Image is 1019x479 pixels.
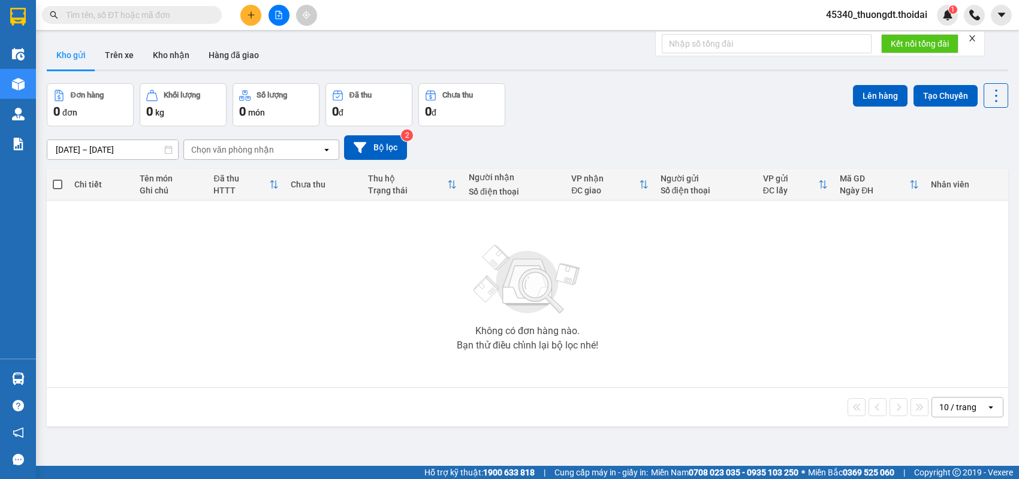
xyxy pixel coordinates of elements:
div: Ngày ĐH [840,186,909,195]
strong: 0708 023 035 - 0935 103 250 [689,468,798,477]
div: Không có đơn hàng nào. [475,326,580,336]
button: caret-down [991,5,1012,26]
div: Nhân viên [931,180,1002,189]
th: Toggle SortBy [207,169,285,201]
div: Chi tiết [74,180,128,189]
button: Hàng đã giao [199,41,269,69]
span: 0 [332,104,339,119]
div: Đã thu [349,91,372,99]
svg: open [986,402,996,412]
span: 0 [425,104,432,119]
img: warehouse-icon [12,372,25,385]
span: món [248,108,265,117]
sup: 1 [949,5,957,14]
sup: 2 [401,129,413,141]
span: Cung cấp máy in - giấy in: [554,466,648,479]
div: VP nhận [571,174,638,183]
div: ĐC lấy [763,186,819,195]
span: 1 [951,5,955,14]
button: file-add [269,5,290,26]
div: Số điện thoại [469,187,559,196]
span: đ [432,108,436,117]
div: HTTT [213,186,269,195]
div: Chưa thu [442,91,473,99]
span: plus [247,11,255,19]
span: | [544,466,545,479]
button: Trên xe [95,41,143,69]
img: warehouse-icon [12,48,25,60]
span: 45340_thuongdt.thoidai [816,7,937,22]
button: Kho nhận [143,41,199,69]
span: aim [302,11,310,19]
div: Người gửi [661,174,751,183]
img: warehouse-icon [12,108,25,120]
span: 0 [53,104,60,119]
button: aim [296,5,317,26]
th: Toggle SortBy [757,169,834,201]
div: Số lượng [257,91,287,99]
div: Trạng thái [368,186,447,195]
div: Số điện thoại [661,186,751,195]
button: Khối lượng0kg [140,83,227,126]
img: logo-vxr [10,8,26,26]
th: Toggle SortBy [565,169,654,201]
button: Đã thu0đ [325,83,412,126]
button: Kết nối tổng đài [881,34,958,53]
th: Toggle SortBy [362,169,463,201]
div: Bạn thử điều chỉnh lại bộ lọc nhé! [457,341,598,350]
button: Số lượng0món [233,83,319,126]
span: notification [13,427,24,438]
img: solution-icon [12,138,25,150]
div: Khối lượng [164,91,200,99]
input: Nhập số tổng đài [662,34,872,53]
span: question-circle [13,400,24,411]
span: Hỗ trợ kỹ thuật: [424,466,535,479]
img: icon-new-feature [942,10,953,20]
input: Tìm tên, số ĐT hoặc mã đơn [66,8,207,22]
span: 0 [146,104,153,119]
strong: 0369 525 060 [843,468,894,477]
span: copyright [952,468,961,477]
span: message [13,454,24,465]
span: đ [339,108,343,117]
div: Người nhận [469,172,559,182]
span: 0 [239,104,246,119]
span: search [50,11,58,19]
div: Chưa thu [291,180,356,189]
strong: 1900 633 818 [483,468,535,477]
div: VP gửi [763,174,819,183]
button: plus [240,5,261,26]
div: 10 / trang [939,401,976,413]
div: Đơn hàng [71,91,104,99]
svg: open [322,145,331,154]
div: Chọn văn phòng nhận [191,144,274,156]
button: Kho gửi [47,41,95,69]
button: Chưa thu0đ [418,83,505,126]
span: ⚪️ [801,470,805,475]
div: Mã GD [840,174,909,183]
img: phone-icon [969,10,980,20]
img: svg+xml;base64,PHN2ZyBjbGFzcz0ibGlzdC1wbHVnX19zdmciIHhtbG5zPSJodHRwOi8vd3d3LnczLm9yZy8yMDAwL3N2Zy... [468,238,587,322]
div: ĐC giao [571,186,638,195]
span: kg [155,108,164,117]
span: file-add [275,11,283,19]
div: Đã thu [213,174,269,183]
button: Bộ lọc [344,135,407,160]
button: Lên hàng [853,85,908,107]
span: Miền Bắc [808,466,894,479]
input: Select a date range. [47,140,178,159]
div: Ghi chú [140,186,202,195]
span: đơn [62,108,77,117]
div: Thu hộ [368,174,447,183]
th: Toggle SortBy [834,169,925,201]
div: Tên món [140,174,202,183]
span: | [903,466,905,479]
span: Miền Nam [651,466,798,479]
span: Kết nối tổng đài [891,37,949,50]
button: Tạo Chuyến [914,85,978,107]
img: warehouse-icon [12,78,25,90]
span: close [968,34,976,43]
span: caret-down [996,10,1007,20]
button: Đơn hàng0đơn [47,83,134,126]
